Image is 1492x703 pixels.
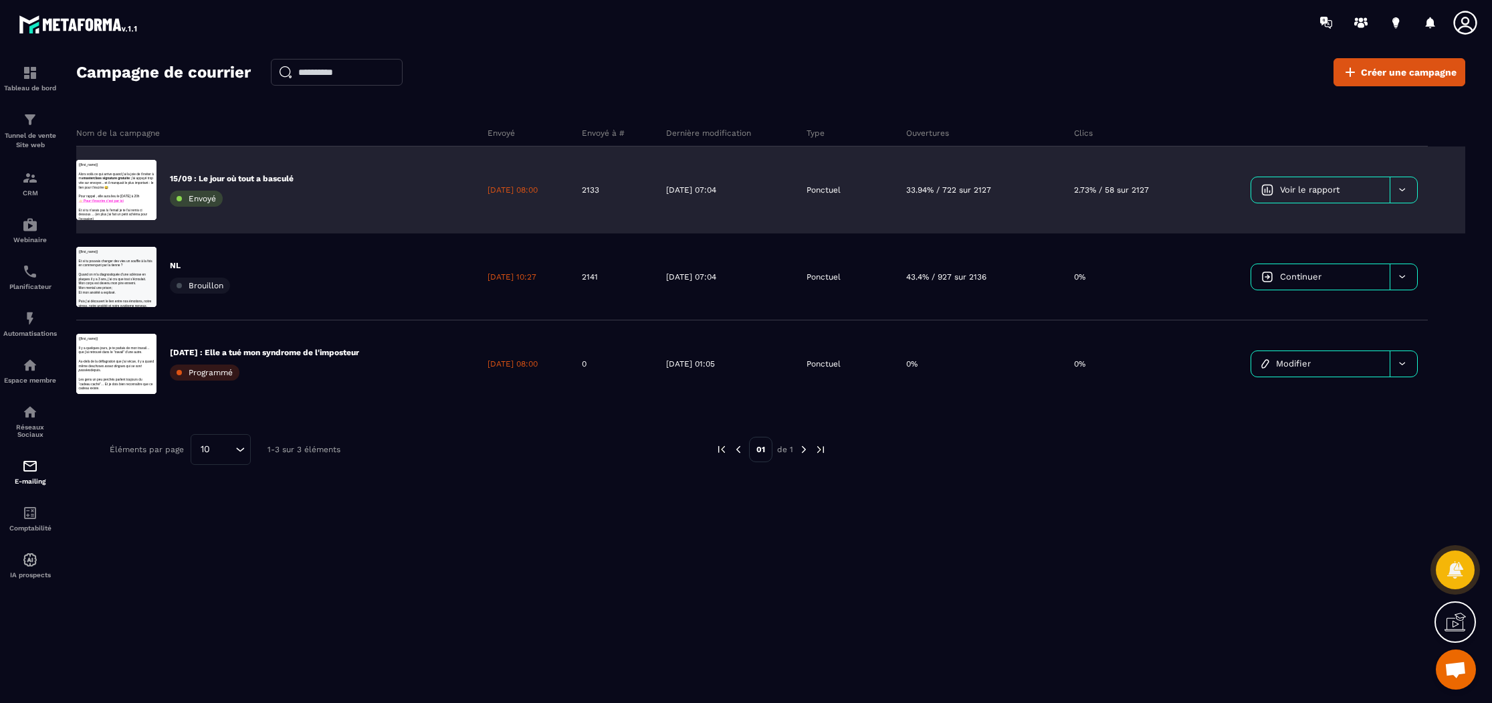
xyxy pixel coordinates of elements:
[170,347,359,358] p: [DATE] : Elle a tué mon syndrome de l'imposteur
[3,131,57,150] p: Tunnel de vente Site web
[732,443,744,456] img: prev
[8,40,259,100] p: Alors voilà ce qui arrive quand j'ai la joie de t'inviter à ma : j'ai appuyé trop vite sur envoye...
[22,112,38,128] img: formation
[22,505,38,521] img: accountant
[8,85,259,115] p: Quand on m’a diagnostiquée d’une sclérose en plaques il y a 3 ans, j’ai cru que tout s’écroulait.
[777,444,793,455] p: de 1
[3,283,57,290] p: Planificateur
[1074,185,1149,195] p: 2.73% / 58 sur 2127
[19,12,139,36] img: logo
[1280,185,1340,195] span: Voir le rapport
[1261,184,1273,196] img: icon
[1436,649,1476,690] div: Ouvrir le chat
[191,434,251,465] div: Search for option
[488,272,536,282] p: [DATE] 10:27
[8,41,245,68] span: Il y a quelques jours, je te parlais de mon travail… que j’ai retrouvé dans le “travail” d’une au...
[1251,264,1390,290] a: Continuer
[488,359,538,369] p: [DATE] 08:00
[8,86,259,112] span: Au-delà de la déflagration que j’ai vécue, il y a quand même des
[8,115,259,160] p: Mon corps est devenu mon pire ennemi. Mon mental une prison; Et mon anxiété a explosé.
[22,65,38,81] img: formation
[22,404,38,420] img: social-network
[3,189,57,197] p: CRM
[23,56,178,68] strong: masterclass signature gratuite
[22,264,38,280] img: scheduler
[8,115,259,130] p: Pour rappel , elle aura lieu le [DATE] à 20h
[666,272,716,282] p: [DATE] 07:04
[3,160,57,207] a: formationformationCRM
[8,10,259,25] p: {{first_name}}
[196,442,215,457] span: 10
[3,495,57,542] a: accountantaccountantComptabilité
[488,185,538,195] p: [DATE] 08:00
[798,443,810,456] img: next
[1280,272,1321,282] span: Continuer
[3,102,57,160] a: formationformationTunnel de vente Site web
[807,128,825,138] p: Type
[1074,128,1093,138] p: Clics
[3,84,57,92] p: Tableau de bord
[666,359,715,369] p: [DATE] 01:05
[3,377,57,384] p: Espace membre
[76,128,160,138] p: Nom de la campagne
[189,194,216,203] span: Envoyé
[3,207,57,254] a: automationsautomationsWebinaire
[8,146,255,188] span: Les gens un peu perchés parlent toujours du “cadeau caché”… Et je dois bien reconnaître que ce ca...
[1261,271,1273,283] img: icon
[906,272,986,282] p: 43.4% / 927 sur 2136
[110,445,184,454] p: Éléments par page
[8,40,259,70] p: Et si tu pouvais changer des vies un souffle à la fois en commençant par la tienne ?
[189,368,233,377] span: Programmé
[815,443,827,456] img: next
[22,458,38,474] img: email
[906,359,918,369] p: 0%
[48,116,83,128] span: depuis.
[906,185,991,195] p: 33.94% / 722 sur 2127
[3,330,57,337] p: Automatisations
[22,357,38,373] img: automations
[3,300,57,347] a: automationsautomationsAutomatisations
[488,128,515,138] p: Envoyé
[76,59,251,86] h2: Campagne de courrier
[1251,177,1390,203] a: Voir le rapport
[3,448,57,495] a: emailemailE-mailing
[3,236,57,243] p: Webinaire
[716,443,728,456] img: prev
[3,524,57,532] p: Comptabilité
[1334,58,1465,86] a: Créer une campagne
[3,423,57,438] p: Réseaux Sociaux
[3,254,57,300] a: schedulerschedulerPlanificateur
[807,272,841,282] p: Ponctuel
[582,272,598,282] p: 2141
[1261,359,1269,369] img: icon
[8,175,259,205] p: Puis j’ai découvert le lien entre nos émotions, notre stress, notre anxiété et notre systèeme ner...
[1361,66,1457,79] span: Créer une campagne
[807,359,841,369] p: Ponctuel
[215,442,232,457] input: Search for option
[8,131,158,142] a: 👉🏻 Pour t'inscrire c'est par ici
[906,128,949,138] p: Ouvertures
[3,55,57,102] a: formationformationTableau de bord
[22,170,38,186] img: formation
[807,185,841,195] p: Ponctuel
[8,160,259,205] p: Et si tu n'avais pas lu l'email je te l'ai remis ci dessous ... (en plus j'ai fait un petit schém...
[170,173,294,184] p: 15/09 : Le jour où tout a basculé
[666,185,716,195] p: [DATE] 07:04
[189,281,223,290] span: Brouillon
[170,260,230,271] p: NL
[22,552,38,568] img: automations
[749,437,772,462] p: 01
[582,359,587,369] p: 0
[582,128,625,138] p: Envoyé à #
[22,310,38,326] img: automations
[1074,359,1085,369] p: 0%
[8,101,218,127] span: choses assez dingues qui se sont passées
[582,185,599,195] p: 2133
[3,571,57,579] p: IA prospects
[1074,272,1085,282] p: 0%
[3,347,57,394] a: automationsautomationsEspace membre
[22,217,38,233] img: automations
[1251,351,1390,377] a: Modifier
